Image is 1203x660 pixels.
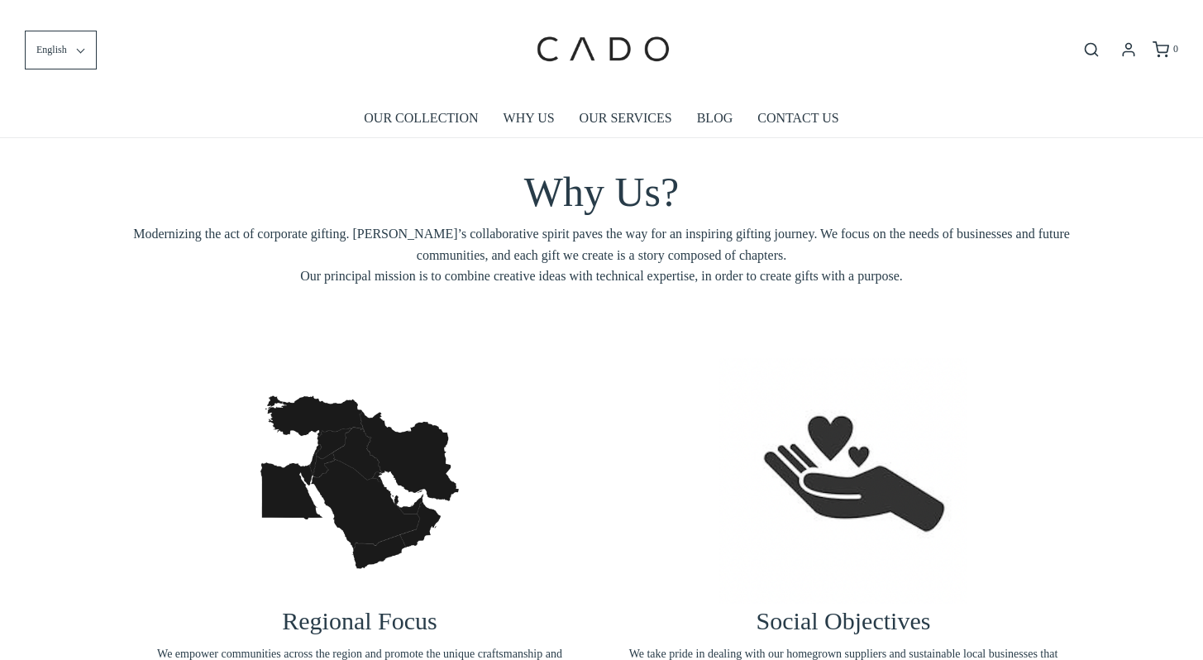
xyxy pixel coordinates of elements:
button: Open search bar [1076,41,1106,59]
a: OUR SERVICES [580,99,672,137]
span: Social Objectives [757,607,931,634]
span: Modernizing the act of corporate gifting. [PERSON_NAME]’s collaborative spirit paves the way for ... [131,223,1073,287]
img: vecteezy_vectorillustrationoftheblackmapofmiddleeastonwhite_-1657197150892_1200x.jpg [236,358,484,606]
img: cadogifting [532,12,672,87]
span: Regional Focus [282,607,437,634]
button: English [25,31,97,69]
a: BLOG [697,99,733,137]
span: 0 [1173,43,1178,55]
a: CONTACT US [757,99,838,137]
a: 0 [1151,41,1178,58]
span: Why Us? [524,169,679,215]
img: screenshot-20220704-at-063057-1657197187002_1200x.png [719,358,967,604]
a: WHY US [504,99,555,137]
a: OUR COLLECTION [364,99,478,137]
span: English [36,42,67,58]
